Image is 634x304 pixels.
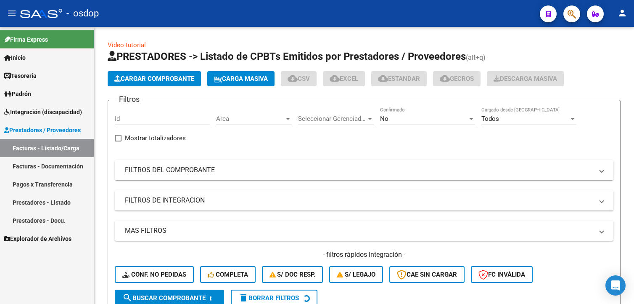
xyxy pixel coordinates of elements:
[214,75,268,83] span: Carga Masiva
[66,4,99,23] span: - osdop
[122,271,186,278] span: Conf. no pedidas
[4,35,48,44] span: Firma Express
[440,73,450,83] mat-icon: cloud_download
[115,266,194,283] button: Conf. no pedidas
[114,75,194,83] span: Cargar Comprobante
[288,75,310,83] span: CSV
[329,266,383,283] button: S/ legajo
[115,190,613,211] mat-expansion-panel-header: FILTROS DE INTEGRACION
[262,266,323,283] button: S/ Doc Resp.
[4,89,31,99] span: Padrón
[238,294,299,302] span: Borrar Filtros
[4,234,71,243] span: Explorador de Archivos
[440,75,474,83] span: Gecros
[371,71,427,86] button: Estandar
[605,275,626,296] div: Open Intercom Messenger
[122,294,206,302] span: Buscar Comprobante
[125,196,593,205] mat-panel-title: FILTROS DE INTEGRACION
[108,71,201,86] button: Cargar Comprobante
[200,266,256,283] button: Completa
[238,293,248,303] mat-icon: delete
[108,41,146,49] a: Video tutorial
[298,115,366,123] span: Seleccionar Gerenciador
[115,250,613,259] h4: - filtros rápidos Integración -
[330,73,340,83] mat-icon: cloud_download
[115,93,144,105] h3: Filtros
[378,75,420,83] span: Estandar
[115,221,613,241] mat-expansion-panel-header: MAS FILTROS
[487,71,564,86] app-download-masive: Descarga masiva de comprobantes (adjuntos)
[108,51,466,62] span: PRESTADORES -> Listado de CPBTs Emitidos por Prestadores / Proveedores
[122,293,132,303] mat-icon: search
[115,160,613,180] mat-expansion-panel-header: FILTROS DEL COMPROBANTE
[7,8,17,18] mat-icon: menu
[487,71,564,86] button: Descarga Masiva
[216,115,284,123] span: Area
[281,71,317,86] button: CSV
[494,75,557,83] span: Descarga Masiva
[481,115,499,123] span: Todos
[4,107,82,117] span: Integración (discapacidad)
[207,71,275,86] button: Carga Masiva
[208,271,248,278] span: Completa
[4,125,81,135] span: Prestadores / Proveedores
[466,53,486,61] span: (alt+q)
[269,271,316,278] span: S/ Doc Resp.
[617,8,627,18] mat-icon: person
[478,271,525,278] span: FC Inválida
[380,115,388,123] span: No
[4,53,26,62] span: Inicio
[389,266,465,283] button: CAE SIN CARGAR
[323,71,365,86] button: EXCEL
[378,73,388,83] mat-icon: cloud_download
[4,71,37,80] span: Tesorería
[288,73,298,83] mat-icon: cloud_download
[397,271,457,278] span: CAE SIN CARGAR
[433,71,481,86] button: Gecros
[125,133,186,143] span: Mostrar totalizadores
[125,165,593,175] mat-panel-title: FILTROS DEL COMPROBANTE
[125,226,593,235] mat-panel-title: MAS FILTROS
[330,75,358,83] span: EXCEL
[337,271,375,278] span: S/ legajo
[471,266,533,283] button: FC Inválida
